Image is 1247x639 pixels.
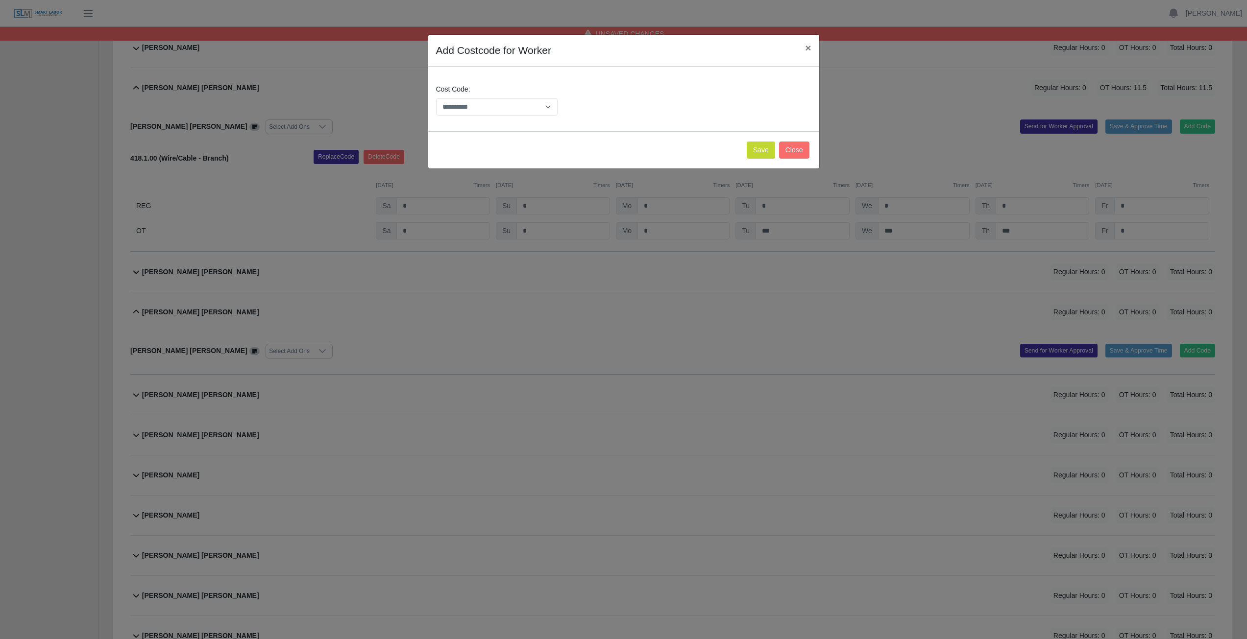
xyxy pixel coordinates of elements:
button: Close [779,142,809,159]
h4: Add Costcode for Worker [436,43,551,58]
button: Save [747,142,775,159]
span: × [805,42,811,53]
label: Cost Code: [436,84,470,95]
button: Close [797,35,819,61]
